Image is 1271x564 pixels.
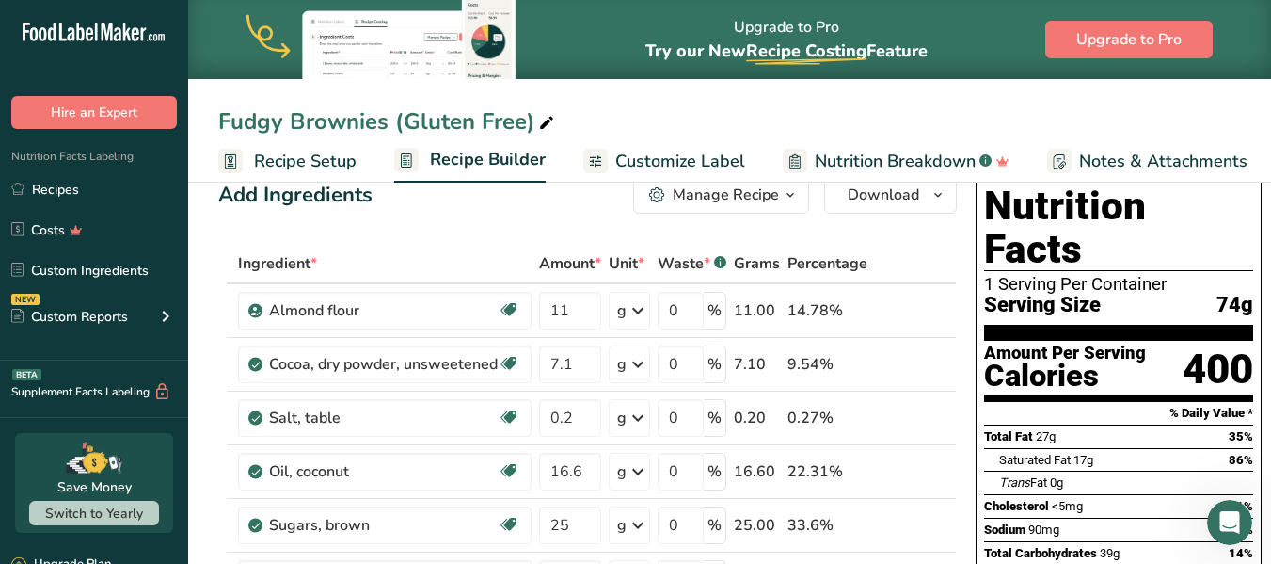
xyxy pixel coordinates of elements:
span: Upgrade to Pro [1076,28,1182,51]
div: 14.78% [787,299,867,322]
div: 25.00 [734,514,780,537]
span: <5mg [1052,499,1083,513]
div: g [617,514,627,537]
div: Save Money [57,477,132,497]
span: Cholesterol [984,499,1049,513]
span: 14% [1229,546,1253,560]
div: 0.20 [734,407,780,429]
span: 35% [1229,429,1253,443]
span: 90mg [1028,523,1059,537]
span: Amount [539,252,601,275]
span: Total Carbohydrates [984,546,1097,560]
div: g [617,460,627,483]
button: Switch to Yearly [29,501,159,525]
span: Unit [609,252,644,275]
div: Add Ingredients [218,180,373,211]
span: Download [848,184,919,206]
span: Percentage [787,252,867,275]
div: g [617,407,627,429]
iframe: Intercom live chat [1207,500,1252,545]
a: Nutrition Breakdown [783,140,1009,183]
button: Manage Recipe [633,176,809,214]
span: Customize Label [615,149,745,174]
span: Recipe Builder [430,147,546,172]
div: 11.00 [734,299,780,322]
div: Upgrade to Pro [645,1,928,79]
span: 17g [1073,453,1093,467]
span: Grams [734,252,780,275]
div: 1 Serving Per Container [984,275,1253,294]
div: BETA [12,369,41,380]
div: Cocoa, dry powder, unsweetened [269,353,498,376]
div: Oil, coconut [269,460,498,483]
span: Ingredient [238,252,317,275]
h1: Nutrition Facts [984,185,1253,271]
span: 74g [1216,294,1253,317]
span: Nutrition Breakdown [815,149,976,174]
span: 86% [1229,453,1253,467]
a: Notes & Attachments [1047,140,1247,183]
div: 22.31% [787,460,867,483]
span: 27g [1036,429,1056,443]
span: Fat [999,475,1047,490]
span: Notes & Attachments [1079,149,1247,174]
div: Salt, table [269,407,498,429]
div: 9.54% [787,353,867,376]
span: 0g [1050,475,1063,490]
div: Calories [984,363,1146,390]
div: Fudgy Brownies (Gluten Free) [218,105,558,138]
div: 16.60 [734,460,780,483]
div: g [617,353,627,376]
button: Upgrade to Pro [1045,21,1213,58]
span: Recipe Costing [746,40,866,62]
a: Customize Label [583,140,745,183]
a: Recipe Setup [218,140,357,183]
span: 39g [1100,546,1120,560]
div: g [617,299,627,322]
div: 7.10 [734,353,780,376]
span: Switch to Yearly [45,505,143,523]
div: Almond flour [269,299,498,322]
section: % Daily Value * [984,402,1253,425]
span: Saturated Fat [999,453,1071,467]
div: Manage Recipe [673,184,779,206]
span: Serving Size [984,294,1101,317]
span: Sodium [984,523,1025,537]
div: Custom Reports [11,307,128,327]
div: 0.27% [787,407,867,429]
span: Recipe Setup [254,149,357,174]
div: 33.6% [787,514,867,537]
div: Sugars, brown [269,514,498,537]
i: Trans [999,475,1030,490]
div: Amount Per Serving [984,345,1146,363]
button: Download [824,176,957,214]
div: 400 [1183,345,1253,395]
span: Try our New Feature [645,40,928,62]
div: NEW [11,294,40,305]
span: Total Fat [984,429,1033,443]
button: Hire an Expert [11,96,177,129]
div: Waste [658,252,726,275]
a: Recipe Builder [394,138,546,184]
